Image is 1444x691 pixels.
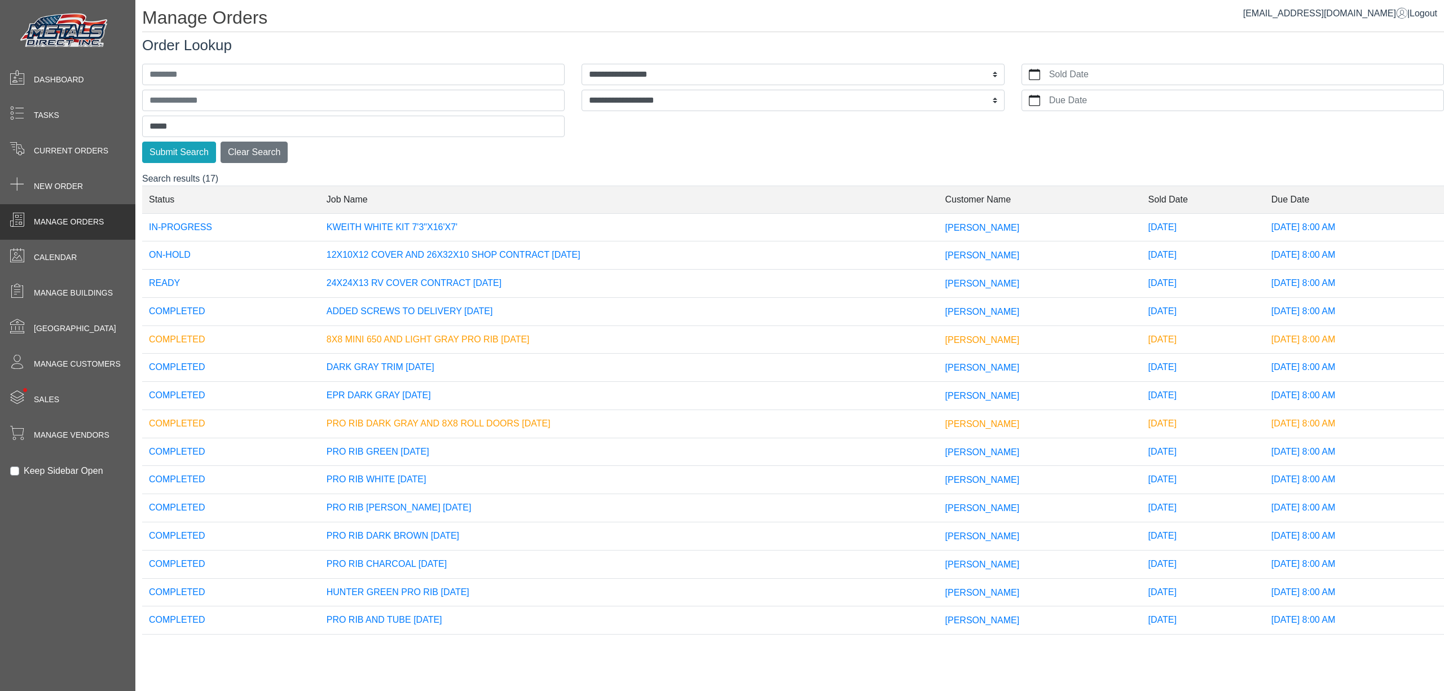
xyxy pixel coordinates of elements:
td: [DATE] [1142,382,1265,410]
td: [DATE] 8:00 AM [1265,606,1444,635]
td: PRO RIB [PERSON_NAME] [DATE] [320,494,939,522]
td: [DATE] 8:00 AM [1265,270,1444,298]
td: COMPLETED [142,297,320,325]
button: Submit Search [142,142,216,163]
span: [PERSON_NAME] [945,335,1020,344]
td: [DATE] 8:00 AM [1265,550,1444,578]
span: [PERSON_NAME] [945,531,1020,541]
label: Due Date [1047,90,1443,111]
td: [DATE] 8:00 AM [1265,466,1444,494]
td: [DATE] [1142,410,1265,438]
span: [GEOGRAPHIC_DATA] [34,323,116,335]
td: COMPLETED [142,325,320,354]
td: Due Date [1265,186,1444,213]
svg: calendar [1029,95,1040,106]
td: Job Name [320,186,939,213]
span: Manage Customers [34,358,121,370]
span: Calendar [34,252,77,263]
img: Metals Direct Inc Logo [17,10,113,52]
td: [DATE] 8:00 AM [1265,438,1444,466]
td: ON-HOLD [142,241,320,270]
label: Sold Date [1047,64,1443,85]
td: [DATE] [1142,325,1265,354]
span: Logout [1410,8,1437,18]
div: Search results (17) [142,172,1444,637]
td: [DATE] 8:00 AM [1265,354,1444,382]
td: PRO RIB AND TUBE [DATE] [320,606,939,635]
button: calendar [1022,64,1047,85]
span: [PERSON_NAME] [945,222,1020,232]
td: [DATE] 8:00 AM [1265,410,1444,438]
td: HUNTER GREEN PRO RIB [DATE] [320,578,939,606]
h3: Order Lookup [142,37,1444,54]
span: [PERSON_NAME] [945,279,1020,288]
span: [PERSON_NAME] [945,391,1020,400]
td: Customer Name [939,186,1142,213]
span: Manage Orders [34,216,104,228]
td: COMPLETED [142,606,320,635]
td: READY [142,270,320,298]
button: Clear Search [221,142,288,163]
td: [DATE] 8:00 AM [1265,522,1444,551]
td: 8X8 MINI 650 AND LIGHT GRAY PRO RIB [DATE] [320,325,939,354]
td: KWEITH WHITE KIT 7'3"X16'X7' [320,213,939,241]
td: [DATE] 8:00 AM [1265,241,1444,270]
td: [DATE] 8:00 AM [1265,297,1444,325]
td: Sold Date [1142,186,1265,213]
td: IN-PROGRESS [142,213,320,241]
td: COMPLETED [142,635,320,663]
span: Manage Buildings [34,287,113,299]
td: COMPLETED [142,382,320,410]
td: ADDED SCREWS TO DELIVERY [DATE] [320,297,939,325]
td: [DATE] 8:00 AM [1265,578,1444,606]
td: PRO RIB DARK BROWN [DATE] [320,522,939,551]
span: [PERSON_NAME] [945,587,1020,597]
td: COMPLETED [142,578,320,606]
span: [PERSON_NAME] [945,615,1020,625]
span: [PERSON_NAME] [945,419,1020,429]
a: [EMAIL_ADDRESS][DOMAIN_NAME] [1243,8,1407,18]
td: [DATE] [1142,522,1265,551]
span: • [11,372,39,408]
td: 12X10X12 COVER AND 26X32X10 SHOP CONTRACT [DATE] [320,241,939,270]
td: [DATE] 8:00 AM [1265,382,1444,410]
svg: calendar [1029,69,1040,80]
span: Dashboard [34,74,84,86]
span: [PERSON_NAME] [945,447,1020,456]
td: DARK GRAY TRIM [DATE] [320,354,939,382]
td: PRO RIB CHARCOAL [DATE] [320,550,939,578]
td: [DATE] [1142,213,1265,241]
td: [DATE] [1142,550,1265,578]
td: Status [142,186,320,213]
span: Tasks [34,109,59,121]
td: COMPLETED [142,550,320,578]
td: COMPLETED [142,494,320,522]
td: COMPLETED [142,522,320,551]
td: [DATE] [1142,297,1265,325]
td: COMPLETED [142,466,320,494]
td: [DATE] [1142,466,1265,494]
td: [DATE] 8:00 AM [1265,635,1444,663]
label: Keep Sidebar Open [24,464,103,478]
span: [PERSON_NAME] [945,475,1020,485]
button: calendar [1022,90,1047,111]
td: COMPLETED [142,438,320,466]
td: [DATE] [1142,241,1265,270]
td: [DATE] 8:00 AM [1265,325,1444,354]
td: PRO LOC DARK GRAY [DATE] [320,635,939,663]
span: Manage Vendors [34,429,109,441]
div: | [1243,7,1437,20]
span: [PERSON_NAME] [945,503,1020,513]
td: PRO RIB DARK GRAY AND 8X8 ROLL DOORS [DATE] [320,410,939,438]
td: [DATE] 8:00 AM [1265,213,1444,241]
span: New Order [34,181,83,192]
span: [PERSON_NAME] [945,363,1020,372]
td: [DATE] [1142,578,1265,606]
td: [DATE] 8:00 AM [1265,494,1444,522]
td: [DATE] [1142,494,1265,522]
td: COMPLETED [142,354,320,382]
td: 24X24X13 RV COVER CONTRACT [DATE] [320,270,939,298]
td: COMPLETED [142,410,320,438]
td: EPR DARK GRAY [DATE] [320,382,939,410]
td: PRO RIB WHITE [DATE] [320,466,939,494]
